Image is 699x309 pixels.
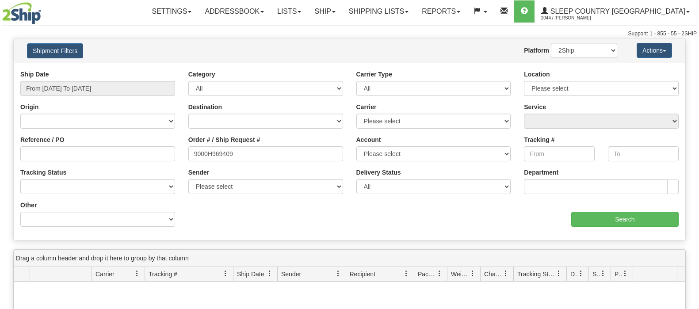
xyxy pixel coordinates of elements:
[281,270,301,278] span: Sender
[20,70,49,79] label: Ship Date
[149,270,177,278] span: Tracking #
[541,14,607,23] span: 2044 / [PERSON_NAME]
[218,266,233,281] a: Tracking # filter column settings
[451,270,470,278] span: Weight
[524,168,558,177] label: Department
[308,0,342,23] a: Ship
[20,168,66,177] label: Tracking Status
[418,270,436,278] span: Packages
[535,0,696,23] a: Sleep Country [GEOGRAPHIC_DATA] 2044 / [PERSON_NAME]
[188,103,222,111] label: Destination
[524,103,546,111] label: Service
[573,266,588,281] a: Delivery Status filter column settings
[399,266,414,281] a: Recipient filter column settings
[548,8,685,15] span: Sleep Country [GEOGRAPHIC_DATA]
[2,30,697,38] div: Support: 1 - 855 - 55 - 2SHIP
[596,266,611,281] a: Shipment Issues filter column settings
[342,0,415,23] a: Shipping lists
[415,0,467,23] a: Reports
[27,43,83,58] button: Shipment Filters
[592,270,600,278] span: Shipment Issues
[20,135,65,144] label: Reference / PO
[188,168,209,177] label: Sender
[517,270,556,278] span: Tracking Status
[350,270,375,278] span: Recipient
[20,103,38,111] label: Origin
[498,266,513,281] a: Charge filter column settings
[571,212,679,227] input: Search
[130,266,145,281] a: Carrier filter column settings
[271,0,308,23] a: Lists
[356,103,377,111] label: Carrier
[20,201,37,210] label: Other
[14,250,685,267] div: grid grouping header
[432,266,447,281] a: Packages filter column settings
[524,46,549,55] label: Platform
[188,135,260,144] label: Order # / Ship Request #
[198,0,271,23] a: Addressbook
[356,135,381,144] label: Account
[95,270,115,278] span: Carrier
[524,70,550,79] label: Location
[615,270,622,278] span: Pickup Status
[465,266,480,281] a: Weight filter column settings
[262,266,277,281] a: Ship Date filter column settings
[237,270,264,278] span: Ship Date
[356,70,392,79] label: Carrier Type
[637,43,672,58] button: Actions
[356,168,401,177] label: Delivery Status
[2,2,41,24] img: logo2044.jpg
[551,266,566,281] a: Tracking Status filter column settings
[524,135,554,144] label: Tracking #
[679,109,698,199] iframe: chat widget
[570,270,578,278] span: Delivery Status
[618,266,633,281] a: Pickup Status filter column settings
[524,146,595,161] input: From
[484,270,503,278] span: Charge
[145,0,198,23] a: Settings
[188,70,215,79] label: Category
[331,266,346,281] a: Sender filter column settings
[608,146,679,161] input: To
